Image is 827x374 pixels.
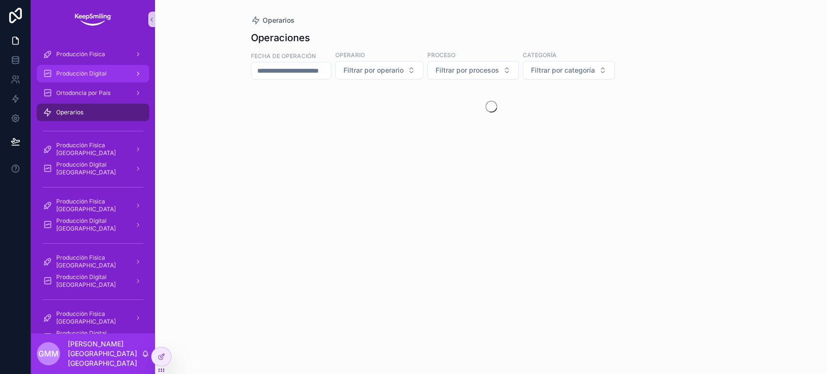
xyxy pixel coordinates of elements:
a: Producción Fisica [GEOGRAPHIC_DATA] [37,253,149,270]
a: Producción Digital [37,65,149,82]
span: Producción Fisica [GEOGRAPHIC_DATA] [56,198,127,213]
a: Producción Digital [GEOGRAPHIC_DATA] [37,272,149,290]
span: Producción Digital [56,70,107,78]
a: Ortodoncia por País [37,84,149,102]
a: Producción Digital [GEOGRAPHIC_DATA] [37,328,149,346]
span: Filtrar por categoría [531,65,595,75]
a: Operarios [37,104,149,121]
a: Producción Fisica [GEOGRAPHIC_DATA] [37,197,149,214]
span: Producción Digital [GEOGRAPHIC_DATA] [56,161,127,176]
label: Categoría [523,50,557,59]
a: Operarios [251,16,295,25]
span: Producción Fisica [GEOGRAPHIC_DATA] [56,310,127,326]
span: Filtrar por operario [343,65,404,75]
label: Operario [335,50,365,59]
span: Producción Digital [GEOGRAPHIC_DATA] [56,217,127,233]
a: Producción Digital [GEOGRAPHIC_DATA] [37,160,149,177]
a: Producción Digital [GEOGRAPHIC_DATA] [37,216,149,234]
span: Ortodoncia por País [56,89,110,97]
span: Producción Fisica [56,50,105,58]
a: Producción Fisica [GEOGRAPHIC_DATA] [37,140,149,158]
div: scrollable content [31,39,155,333]
button: Select Button [427,61,519,79]
img: App logo [74,12,112,27]
span: GMM [38,348,59,359]
label: Proceso [427,50,455,59]
span: Producción Fisica [GEOGRAPHIC_DATA] [56,254,127,269]
button: Select Button [335,61,423,79]
span: Producción Fisica [GEOGRAPHIC_DATA] [56,141,127,157]
span: Operarios [263,16,295,25]
button: Select Button [523,61,615,79]
span: Producción Digital [GEOGRAPHIC_DATA] [56,329,127,345]
a: Producción Fisica [37,46,149,63]
p: [PERSON_NAME][GEOGRAPHIC_DATA][GEOGRAPHIC_DATA] [68,339,141,368]
span: Operarios [56,109,83,116]
span: Filtrar por procesos [436,65,499,75]
span: Producción Digital [GEOGRAPHIC_DATA] [56,273,127,289]
label: Fecha de Operación [251,51,316,60]
a: Producción Fisica [GEOGRAPHIC_DATA] [37,309,149,327]
h1: Operaciones [251,31,310,45]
